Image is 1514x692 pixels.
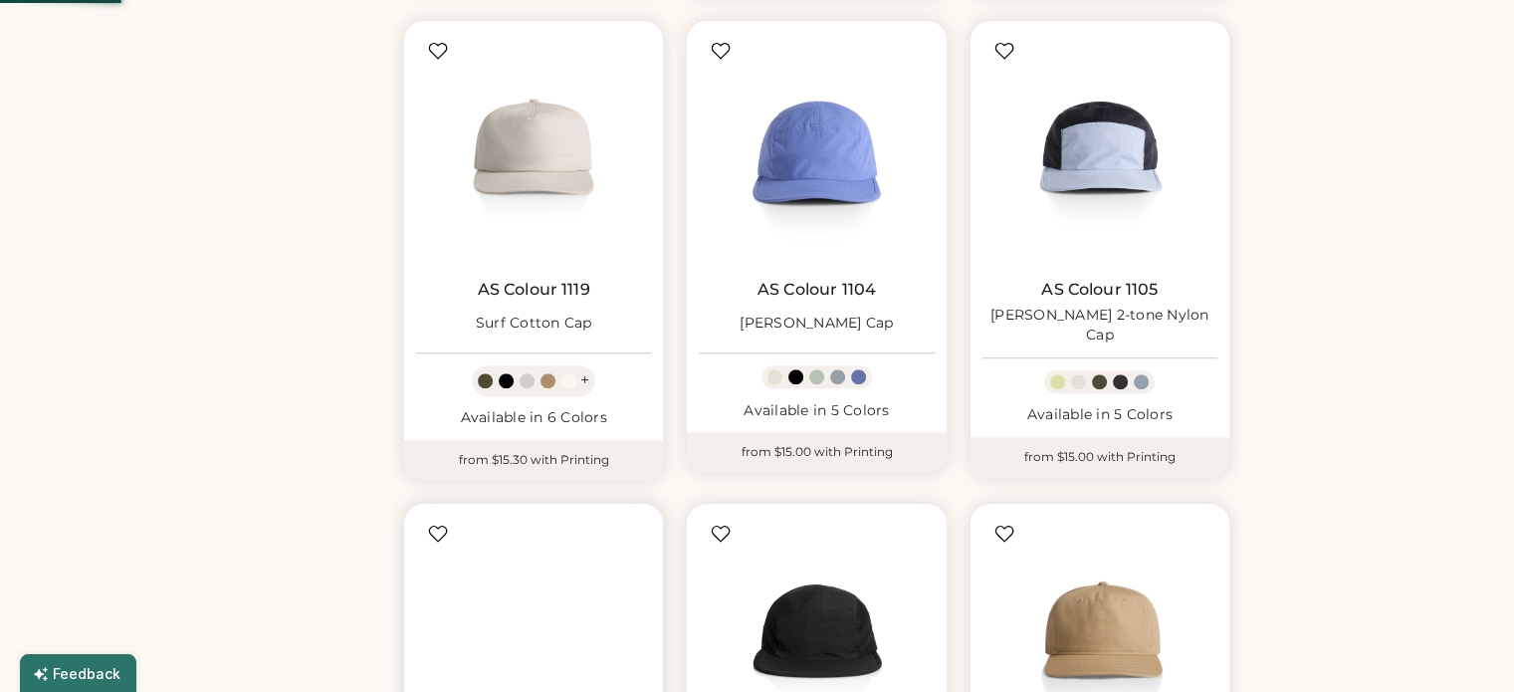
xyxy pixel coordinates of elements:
[699,33,934,268] img: AS Colour 1104 Finn Nylon Cap
[971,437,1229,477] div: from $15.00 with Printing
[478,280,590,300] a: AS Colour 1119
[416,33,651,268] img: AS Colour 1119 Surf Cotton Cap
[740,314,893,334] div: [PERSON_NAME] Cap
[1041,280,1158,300] a: AS Colour 1105
[982,33,1217,268] img: AS Colour 1105 Finn 2-tone Nylon Cap
[982,405,1217,425] div: Available in 5 Colors
[699,401,934,421] div: Available in 5 Colors
[580,369,589,391] div: +
[1419,602,1505,688] iframe: Front Chat
[687,432,946,472] div: from $15.00 with Printing
[404,440,663,480] div: from $15.30 with Printing
[757,280,876,300] a: AS Colour 1104
[982,306,1217,346] div: [PERSON_NAME] 2-tone Nylon Cap
[476,314,592,334] div: Surf Cotton Cap
[416,408,651,428] div: Available in 6 Colors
